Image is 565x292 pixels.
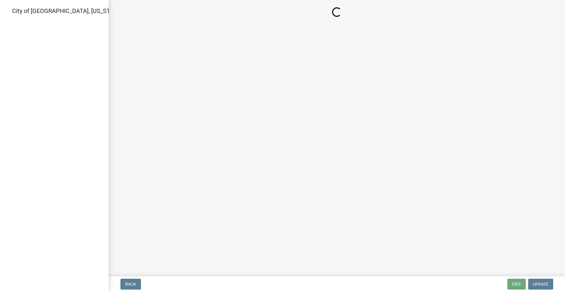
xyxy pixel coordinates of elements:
[12,7,122,14] span: City of [GEOGRAPHIC_DATA], [US_STATE]
[507,279,526,290] button: Exit
[533,282,548,287] span: Update
[528,279,553,290] button: Update
[120,279,141,290] button: Back
[125,282,136,287] span: Back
